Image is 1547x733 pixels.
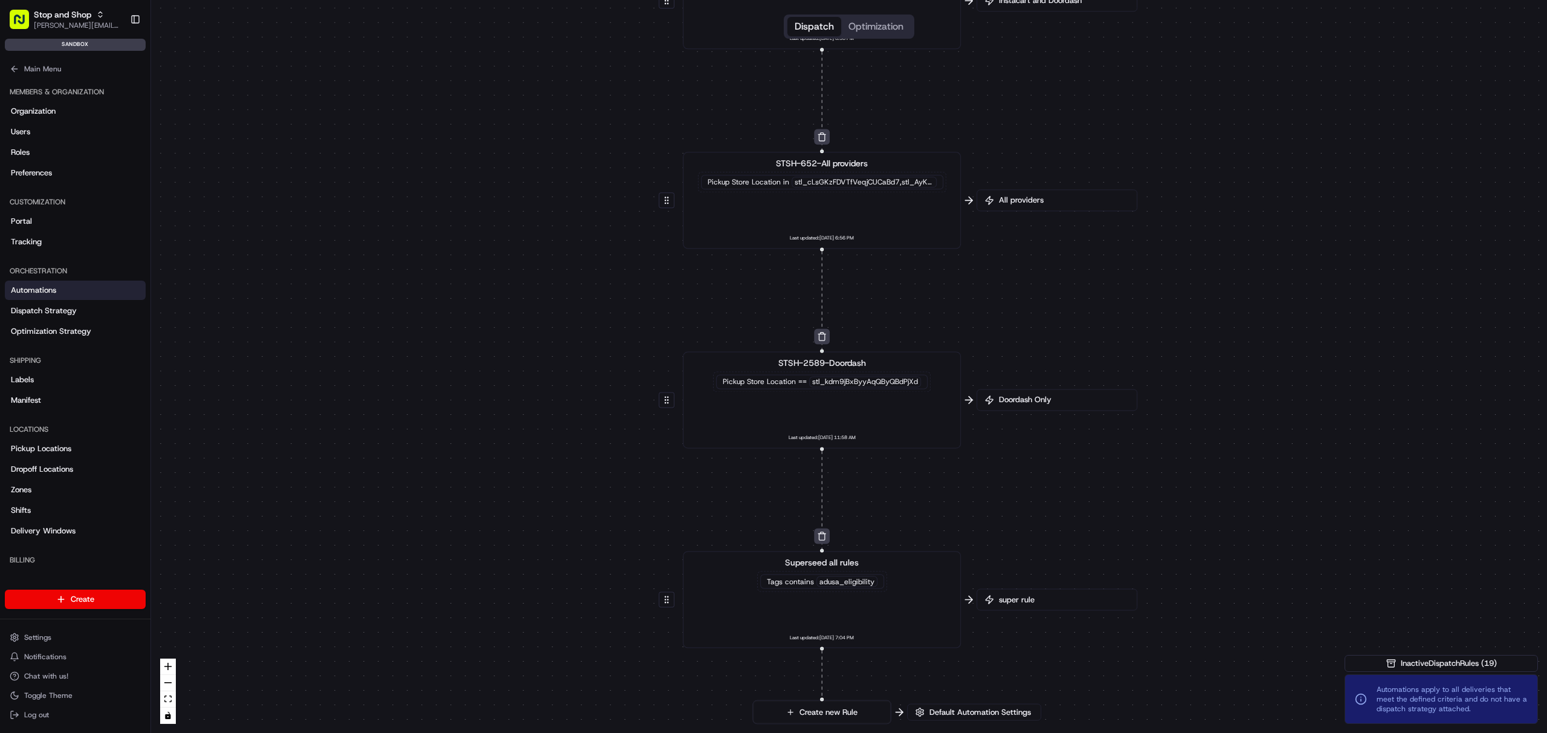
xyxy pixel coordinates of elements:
[907,704,1041,721] button: Default Automation Settings
[11,126,30,137] span: Users
[5,212,146,231] a: Portal
[24,671,68,681] span: Chat with us!
[5,163,146,183] a: Preferences
[160,691,176,708] button: fit view
[5,82,146,102] div: Members & Organization
[996,195,1129,206] span: All providers
[5,391,146,410] a: Manifest
[785,556,859,568] span: Superseed all rules
[5,550,146,570] div: Billing
[1401,658,1497,669] span: Inactive Dispatch Rules ( 19 )
[11,484,31,495] span: Zones
[11,216,32,227] span: Portal
[996,394,1129,405] span: Doordash Only
[816,576,877,587] div: adusa_eligibility
[841,17,911,36] button: Optimization
[160,675,176,691] button: zoom out
[11,464,73,475] span: Dropoff Locations
[34,8,91,21] button: Stop and Shop
[790,233,854,243] span: Last updated: [DATE] 6:56 PM
[5,143,146,162] a: Roles
[767,577,783,587] span: Tags
[11,168,52,178] span: Preferences
[5,122,146,142] a: Users
[5,668,146,685] button: Chat with us!
[11,106,56,117] span: Organization
[790,633,854,643] span: Last updated: [DATE] 7:04 PM
[1377,685,1528,714] span: Automations apply to all deliveries that meet the defined criteria and do not have a dispatch str...
[5,706,146,723] button: Log out
[5,5,125,34] button: Stop and Shop[PERSON_NAME][EMAIL_ADDRESS][DOMAIN_NAME]
[5,102,146,121] a: Organization
[5,351,146,370] div: Shipping
[34,21,120,30] button: [PERSON_NAME][EMAIL_ADDRESS][DOMAIN_NAME]
[11,526,76,536] span: Delivery Windows
[24,64,61,74] span: Main Menu
[792,177,937,187] div: stl_cLsGKzFDVTfVeqjCUCaBd7,stl_AyKbxr3eTRACCEJ4Rw6ky5
[11,305,77,316] span: Dispatch Strategy
[927,707,1033,718] span: Default Automation Settings
[5,460,146,479] a: Dropoff Locations
[1345,655,1538,672] button: InactiveDispatchRules (19)
[24,633,51,642] span: Settings
[753,701,891,724] button: Create new Rule
[5,439,146,458] a: Pickup Locations
[5,301,146,321] a: Dispatch Strategy
[5,322,146,341] a: Optimization Strategy
[785,577,814,587] span: contains
[776,157,868,169] span: STSH-652-All providers
[5,261,146,281] div: Orchestration
[11,443,71,454] span: Pickup Locations
[789,433,856,443] span: Last updated: [DATE] 11:58 AM
[778,357,866,369] span: STSH-2589-Doordash
[5,370,146,389] a: Labels
[708,177,781,187] span: Pickup Store Location
[5,590,146,609] button: Create
[790,34,854,44] span: Last updated: [DATE] 8:58 PM
[5,420,146,439] div: Locations
[11,374,34,385] span: Labels
[160,708,176,724] button: toggle interactivity
[5,648,146,665] button: Notifications
[5,629,146,646] button: Settings
[160,659,176,675] button: zoom in
[24,652,66,662] span: Notifications
[5,281,146,300] a: Automations
[5,232,146,252] a: Tracking
[11,395,41,406] span: Manifest
[5,521,146,541] a: Delivery Windows
[787,17,841,36] button: Dispatch
[11,147,30,158] span: Roles
[71,594,94,605] span: Create
[24,710,49,720] span: Log out
[5,687,146,704] button: Toggle Theme
[11,236,42,247] span: Tracking
[5,501,146,520] a: Shifts
[11,505,31,516] span: Shifts
[5,192,146,212] div: Customization
[5,39,146,51] div: sandbox
[798,377,807,386] span: ==
[5,480,146,500] a: Zones
[24,691,73,700] span: Toggle Theme
[5,60,146,77] button: Main Menu
[809,376,921,387] div: stl_kdm9jBxByyAqQByQBdPjXd
[996,595,1129,605] span: super rule
[783,177,789,187] span: in
[723,377,796,386] span: Pickup Store Location
[11,326,91,337] span: Optimization Strategy
[11,285,56,296] span: Automations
